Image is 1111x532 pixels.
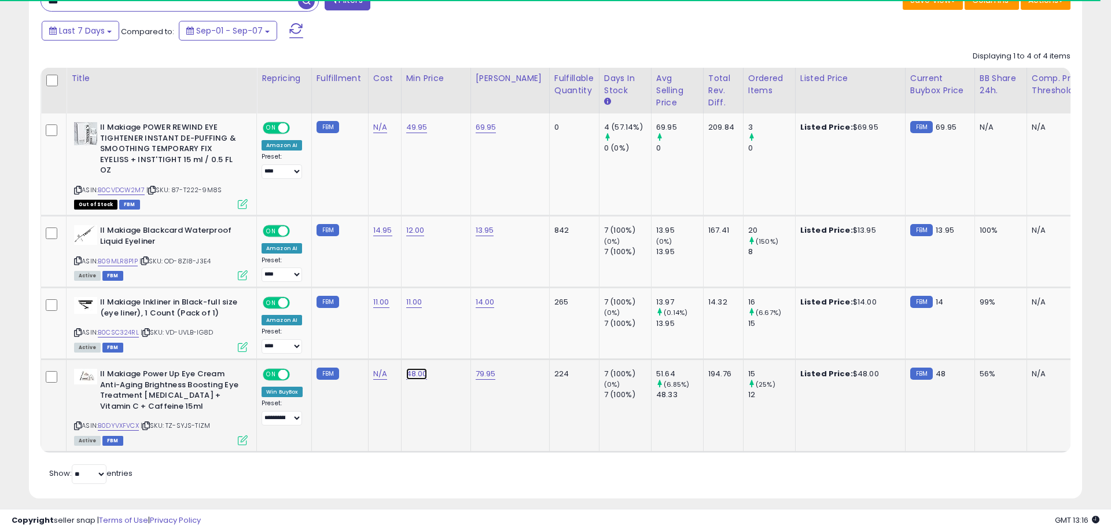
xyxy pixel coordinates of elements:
[756,380,775,389] small: (25%)
[317,224,339,236] small: FBM
[756,308,781,317] small: (6.67%)
[74,297,248,351] div: ASIN:
[936,296,943,307] span: 14
[262,153,303,179] div: Preset:
[373,72,396,85] div: Cost
[100,122,241,179] b: Il Makiage POWER REWIND EYE TIGHTENER INSTANT DE-PUFFING & SMOOTHING TEMPORARY FIX EYELISS + INST...
[100,225,241,250] b: Il Makiage Blackcard Waterproof Liquid Eyeliner
[936,368,946,379] span: 48
[708,369,734,379] div: 194.76
[49,468,133,479] span: Show: entries
[910,72,970,97] div: Current Buybox Price
[12,515,201,526] div: seller snap | |
[102,271,123,281] span: FBM
[476,122,496,133] a: 69.95
[656,318,703,329] div: 13.95
[74,369,248,444] div: ASIN:
[42,21,119,41] button: Last 7 Days
[980,122,1018,133] div: N/A
[262,328,303,354] div: Preset:
[74,122,97,145] img: 41OqfqLsTJL._SL40_.jpg
[604,297,651,307] div: 7 (100%)
[264,370,278,380] span: ON
[604,308,620,317] small: (0%)
[262,399,303,425] div: Preset:
[604,122,651,133] div: 4 (57.14%)
[317,72,363,85] div: Fulfillment
[1032,225,1087,236] div: N/A
[146,185,222,195] span: | SKU: 87-T222-9M8S
[910,224,933,236] small: FBM
[1032,72,1091,97] div: Comp. Price Threshold
[100,369,241,414] b: Il Makiage Power Up Eye Cream Anti-Aging Brightness Boosting Eye Treatment [MEDICAL_DATA] + Vitam...
[139,256,211,266] span: | SKU: OD-8ZI8-J3E4
[748,369,795,379] div: 15
[102,343,123,353] span: FBM
[910,368,933,380] small: FBM
[748,143,795,153] div: 0
[1055,515,1099,526] span: 2025-09-15 13:16 GMT
[656,390,703,400] div: 48.33
[604,369,651,379] div: 7 (100%)
[74,271,101,281] span: All listings currently available for purchase on Amazon
[604,237,620,246] small: (0%)
[604,380,620,389] small: (0%)
[100,297,241,321] b: Il Makiage Inkliner in Black-full size (eye liner), 1 Count (Pack of 1)
[656,297,703,307] div: 13.97
[141,421,210,430] span: | SKU: TZ-SYJS-TIZM
[264,123,278,133] span: ON
[262,315,302,325] div: Amazon AI
[800,225,853,236] b: Listed Price:
[748,72,790,97] div: Ordered Items
[604,225,651,236] div: 7 (100%)
[604,97,611,107] small: Days In Stock.
[102,436,123,446] span: FBM
[980,369,1018,379] div: 56%
[74,343,101,353] span: All listings currently available for purchase on Amazon
[12,515,54,526] strong: Copyright
[936,122,957,133] span: 69.95
[317,121,339,133] small: FBM
[800,368,853,379] b: Listed Price:
[98,328,139,337] a: B0CSC324RL
[980,225,1018,236] div: 100%
[748,225,795,236] div: 20
[604,143,651,153] div: 0 (0%)
[708,297,734,307] div: 14.32
[262,72,307,85] div: Repricing
[656,369,703,379] div: 51.64
[708,72,738,109] div: Total Rev. Diff.
[406,122,428,133] a: 49.95
[800,225,896,236] div: $13.95
[74,436,101,446] span: All listings currently available for purchase on Amazon
[604,72,646,97] div: Days In Stock
[98,185,145,195] a: B0CVDCW2M7
[262,243,302,254] div: Amazon AI
[74,297,97,314] img: 31re5WFfQKL._SL40_.jpg
[656,72,698,109] div: Avg Selling Price
[1032,297,1087,307] div: N/A
[262,256,303,282] div: Preset:
[656,225,703,236] div: 13.95
[554,297,590,307] div: 265
[656,237,672,246] small: (0%)
[1032,369,1087,379] div: N/A
[554,369,590,379] div: 224
[406,296,422,308] a: 11.00
[74,122,248,208] div: ASIN:
[406,368,428,380] a: 48.00
[980,72,1022,97] div: BB Share 24h.
[800,122,853,133] b: Listed Price:
[317,368,339,380] small: FBM
[980,297,1018,307] div: 99%
[406,72,466,85] div: Min Price
[748,247,795,257] div: 8
[98,421,139,431] a: B0DYVXFVCX
[664,380,689,389] small: (6.85%)
[121,26,174,37] span: Compared to:
[936,225,954,236] span: 13.95
[748,390,795,400] div: 12
[554,122,590,133] div: 0
[59,25,105,36] span: Last 7 Days
[141,328,213,337] span: | SKU: VD-UVLB-IG8D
